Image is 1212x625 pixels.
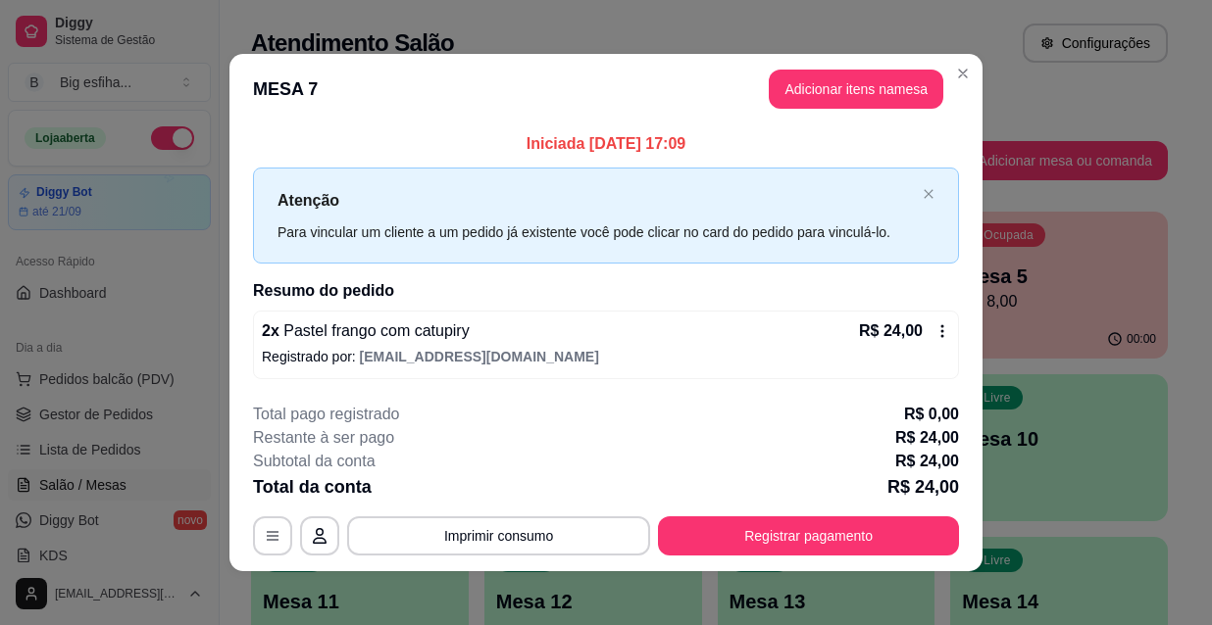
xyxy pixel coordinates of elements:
button: Imprimir consumo [347,516,650,555]
p: Atenção [278,188,915,213]
p: R$ 24,00 [895,426,959,450]
p: Total pago registrado [253,403,399,426]
header: MESA 7 [229,54,983,124]
p: R$ 24,00 [887,473,959,501]
button: Adicionar itens namesa [769,70,943,109]
p: Restante à ser pago [253,426,394,450]
span: Pastel frango com catupiry [279,322,470,339]
button: Close [947,58,979,89]
button: Registrar pagamento [658,516,959,555]
p: R$ 24,00 [859,319,923,343]
p: Total da conta [253,473,372,501]
p: 2 x [262,319,470,343]
p: R$ 0,00 [904,403,959,426]
span: [EMAIL_ADDRESS][DOMAIN_NAME] [360,349,599,364]
p: Iniciada [DATE] 17:09 [253,132,959,156]
p: Subtotal da conta [253,450,376,473]
p: R$ 24,00 [895,450,959,473]
div: Para vincular um cliente a um pedido já existente você pode clicar no card do pedido para vinculá... [278,221,915,243]
span: close [923,188,934,200]
p: Registrado por: [262,347,950,366]
button: close [923,188,934,201]
h2: Resumo do pedido [253,279,959,303]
